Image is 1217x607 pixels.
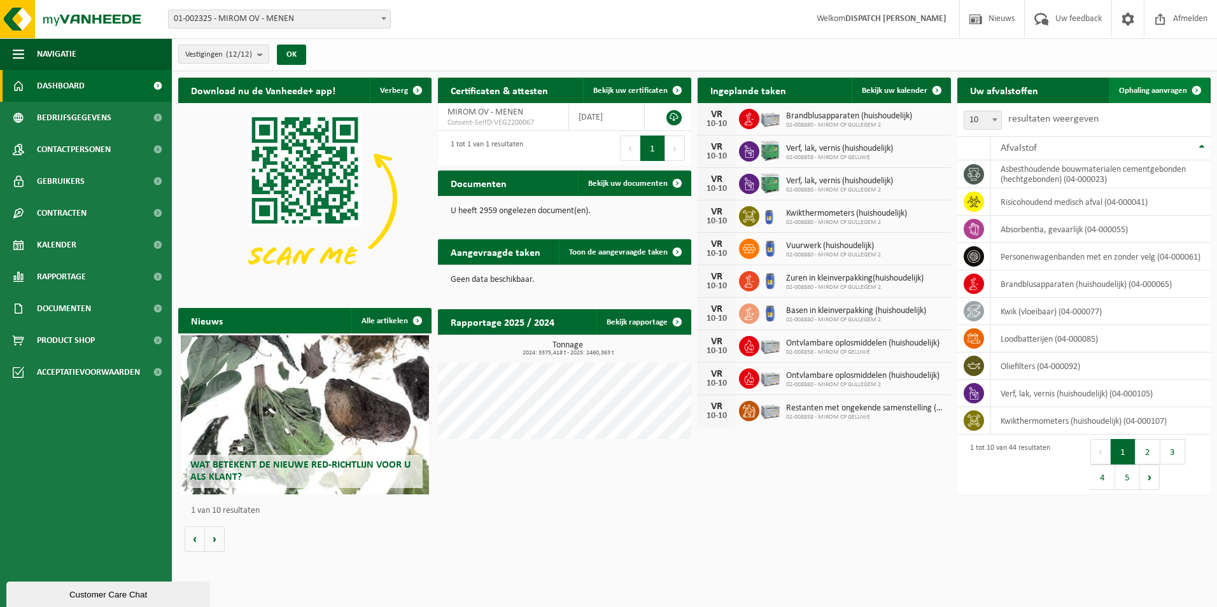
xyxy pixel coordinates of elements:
[991,298,1211,325] td: kwik (vloeibaar) (04-000077)
[704,282,729,291] div: 10-10
[380,87,408,95] span: Verberg
[169,10,390,28] span: 01-002325 - MIROM OV - MENEN
[786,381,939,389] span: 02-008880 - MIROM CP GULLEGEM 2
[190,460,411,482] span: Wat betekent de nieuwe RED-richtlijn voor u als klant?
[704,142,729,152] div: VR
[786,186,893,194] span: 02-008880 - MIROM CP GULLEGEM 2
[704,207,729,217] div: VR
[620,136,640,161] button: Previous
[1115,464,1140,490] button: 5
[991,407,1211,435] td: kwikthermometers (huishoudelijk) (04-000107)
[1109,78,1209,103] a: Ophaling aanvragen
[569,103,645,131] td: [DATE]
[704,347,729,356] div: 10-10
[759,302,781,323] img: PB-OT-0120-HPE-00-02
[277,45,306,65] button: OK
[226,50,252,59] count: (12/12)
[786,316,926,324] span: 02-008880 - MIROM CP GULLEGEM 2
[786,371,939,381] span: Ontvlambare oplosmiddelen (huishoudelijk)
[351,308,430,333] a: Alle artikelen
[37,102,111,134] span: Bedrijfsgegevens
[786,284,924,291] span: 02-008880 - MIROM CP GULLEGEM 2
[786,219,907,227] span: 02-008880 - MIROM CP GULLEGEM 2
[704,217,729,226] div: 10-10
[185,45,252,64] span: Vestigingen
[37,70,85,102] span: Dashboard
[451,276,679,284] p: Geen data beschikbaar.
[444,341,691,356] h3: Tonnage
[438,239,553,264] h2: Aangevraagde taken
[759,334,781,356] img: PB-LB-0680-HPE-GY-11
[704,174,729,185] div: VR
[704,272,729,282] div: VR
[569,248,668,256] span: Toon de aangevraagde taken
[704,185,729,193] div: 10-10
[37,165,85,197] span: Gebruikers
[991,352,1211,380] td: oliefilters (04-000092)
[438,171,519,195] h2: Documenten
[786,241,881,251] span: Vuurwerk (huishoudelijk)
[704,239,729,249] div: VR
[964,111,1001,129] span: 10
[37,356,140,388] span: Acceptatievoorwaarden
[759,171,781,195] img: PB-HB-1400-HPE-GN-11
[991,380,1211,407] td: verf, lak, vernis (huishoudelijk) (04-000105)
[759,399,781,421] img: PB-LB-0680-HPE-GY-11
[37,261,86,293] span: Rapportage
[786,403,945,414] span: Restanten met ongekende samenstelling (huishoudelijk)
[704,369,729,379] div: VR
[759,204,781,226] img: LP-OT-00060-HPE-21
[37,197,87,229] span: Contracten
[185,526,205,552] button: Vorige
[583,78,690,103] a: Bekijk uw certificaten
[786,274,924,284] span: Zuren in kleinverpakking(huishoudelijk)
[759,107,781,129] img: PB-LB-0680-HPE-GY-11
[704,337,729,347] div: VR
[1136,439,1160,464] button: 2
[447,108,523,117] span: MIROM OV - MENEN
[6,579,213,607] iframe: chat widget
[1090,439,1111,464] button: Previous
[759,269,781,291] img: PB-OT-0120-HPE-00-02
[852,78,950,103] a: Bekijk uw kalender
[593,87,668,95] span: Bekijk uw certificaten
[451,207,679,216] p: U heeft 2959 ongelezen document(en).
[704,152,729,161] div: 10-10
[991,216,1211,243] td: absorbentia, gevaarlijk (04-000055)
[786,306,926,316] span: Basen in kleinverpakking (huishoudelijk)
[704,109,729,120] div: VR
[991,160,1211,188] td: asbesthoudende bouwmaterialen cementgebonden (hechtgebonden) (04-000023)
[444,134,523,162] div: 1 tot 1 van 1 resultaten
[845,14,946,24] strong: DISPATCH [PERSON_NAME]
[704,412,729,421] div: 10-10
[704,120,729,129] div: 10-10
[37,134,111,165] span: Contactpersonen
[178,308,236,333] h2: Nieuws
[181,335,429,494] a: Wat betekent de nieuwe RED-richtlijn voor u als klant?
[759,237,781,258] img: PB-OT-0120-HPE-00-02
[698,78,799,102] h2: Ingeplande taken
[178,78,348,102] h2: Download nu de Vanheede+ app!
[704,401,729,412] div: VR
[704,304,729,314] div: VR
[1008,114,1099,124] label: resultaten weergeven
[665,136,685,161] button: Next
[786,144,893,154] span: Verf, lak, vernis (huishoudelijk)
[578,171,690,196] a: Bekijk uw documenten
[964,111,1002,130] span: 10
[786,111,912,122] span: Brandblusapparaten (huishoudelijk)
[786,251,881,259] span: 02-008880 - MIROM CP GULLEGEM 2
[37,324,95,356] span: Product Shop
[438,78,561,102] h2: Certificaten & attesten
[1090,464,1115,490] button: 4
[37,38,76,70] span: Navigatie
[640,136,665,161] button: 1
[991,188,1211,216] td: risicohoudend medisch afval (04-000041)
[1119,87,1187,95] span: Ophaling aanvragen
[786,122,912,129] span: 02-008880 - MIROM CP GULLEGEM 2
[759,366,781,388] img: PB-LB-0680-HPE-GY-11
[862,87,927,95] span: Bekijk uw kalender
[1001,143,1037,153] span: Afvalstof
[1111,439,1136,464] button: 1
